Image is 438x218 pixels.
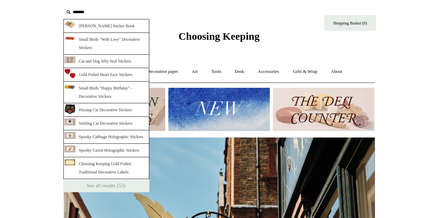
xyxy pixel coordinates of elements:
[63,33,149,55] a: Small Birds "With Love" Decorative Stickers
[64,56,75,63] img: CopyrightChoosingKepeingBSMarch20221705717058RT_thumb.jpg
[63,68,149,82] a: Gold Foiled Heart Face Stickers
[286,63,323,81] a: Gifts & Wrap
[64,159,75,166] img: Ab7ztYDFJJxRxrlgV-UJ67wWigU9y-RUK9NIjYbnDYU_thumb.png
[64,36,75,40] img: NAbA9TEZPZqZvTLE6CmKQbvIpSAoc5Yv0HVjq4B2loQ_thumb.png
[186,63,204,81] a: Art
[64,84,75,89] img: cZR02QD3Hb54DjtWajMFIiGxouy5yJJBu186C8BCQXk_thumb.png
[63,157,149,179] a: Choosing Keeping Gold Foiled Traditional Decorative Labels
[64,132,75,139] img: CopyrightChoosingKeeping20241017PC20438RT_thumb.jpg
[63,55,149,68] a: Cat and Dog Jelly Seal Stickers
[205,63,227,81] a: Tools
[273,88,374,131] img: The Deli Counter
[178,36,259,41] a: Choosing Keeping
[64,68,75,78] img: KUxGt6gsBFKZyG9mWO7ePsyma5vyQLRiVDR3i5IjFuk_thumb.png
[168,88,270,131] img: New.jpg__PID:f73bdf93-380a-4a35-bcfe-7823039498e1
[63,130,149,144] a: Spooky Cabbage Holographic Stickers
[324,15,376,31] a: Shopping Basket (0)
[63,117,149,130] a: Smiling Cat Decorative Stickers
[64,21,75,28] img: UhXn7L7Z4MJvGksWZ7LdworO2LdxTf3sOhRHc3s79Ho_thumb.png
[63,103,149,117] a: Hissing Cat Decorative Stickers
[324,63,348,81] a: About
[64,119,75,125] img: CopyrightChoosingKeeping20210205CatWithBowLabels_thumb.jpg
[63,179,149,192] a: See all results (53)
[63,19,149,33] a: [PERSON_NAME] Sticker Book
[141,63,184,81] a: Decorative paper
[64,145,75,152] img: CopyrightChoosingKeeping20241017PC20439RT_thumb.jpg
[63,144,149,157] a: Spooky Carrot Holographic Stickers
[251,63,285,81] a: Accessories
[229,63,250,81] a: Desk
[178,30,259,42] span: Choosing Keeping
[63,82,149,103] a: Small Birds "Happy Birthday" - Decorative Stickers
[64,104,75,114] img: 9VA5cgCa0yt19arz2iW6Oka6PZyfPAfwHEPtZODjWkM_thumb.png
